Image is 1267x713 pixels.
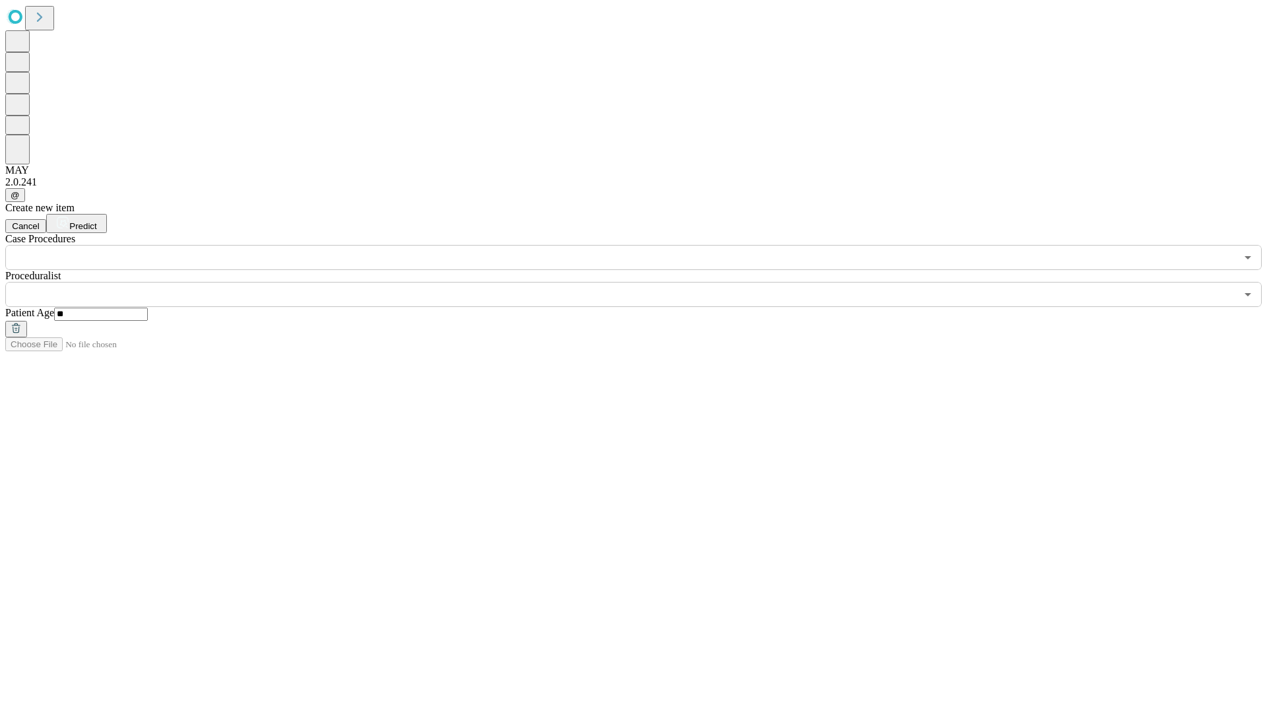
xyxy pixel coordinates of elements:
button: Cancel [5,219,46,233]
button: Predict [46,214,107,233]
span: @ [11,190,20,200]
span: Cancel [12,221,40,231]
button: @ [5,188,25,202]
span: Patient Age [5,307,54,318]
button: Open [1239,285,1257,304]
span: Create new item [5,202,75,213]
button: Open [1239,248,1257,267]
span: Proceduralist [5,270,61,281]
span: Scheduled Procedure [5,233,75,244]
div: 2.0.241 [5,176,1262,188]
span: Predict [69,221,96,231]
div: MAY [5,164,1262,176]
